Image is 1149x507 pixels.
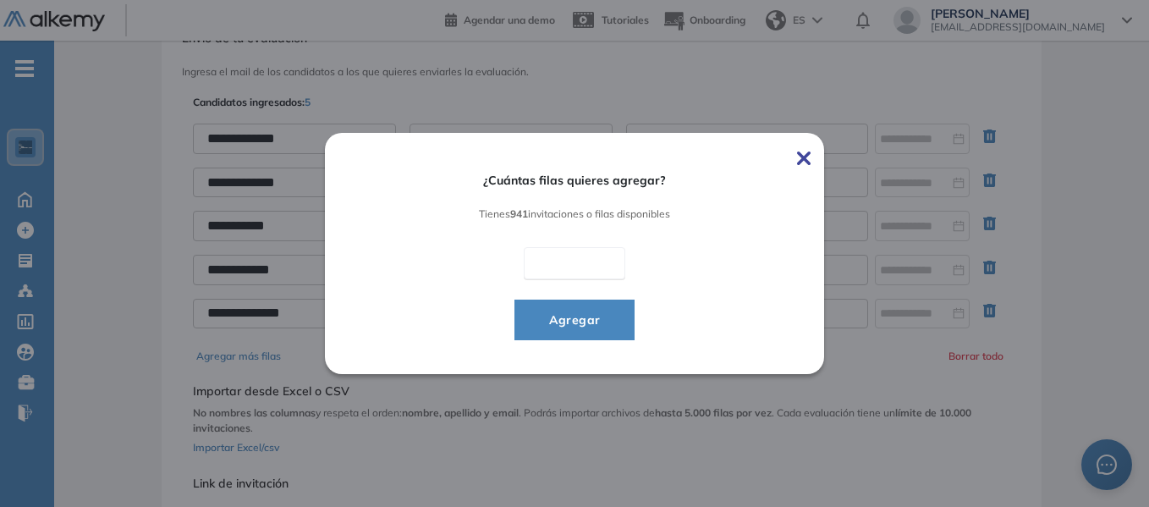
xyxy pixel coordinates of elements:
img: Cerrar [797,152,811,165]
b: 941 [510,207,528,220]
span: Agregar [536,310,614,330]
button: Agregar [514,300,635,340]
span: Tienes invitaciones o filas disponibles [372,208,777,220]
span: ¿Cuántas filas quieres agregar? [372,174,777,188]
